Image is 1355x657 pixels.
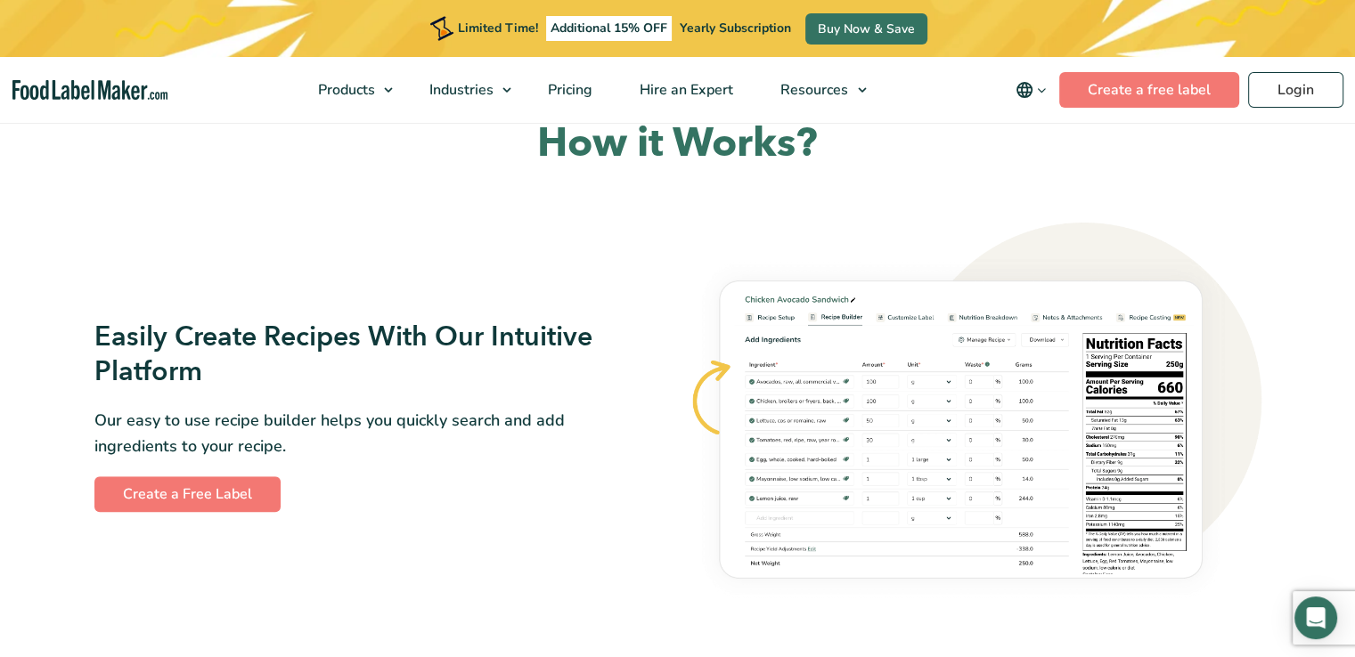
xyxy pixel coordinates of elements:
[1059,72,1239,108] a: Create a free label
[458,20,538,36] span: Limited Time!
[1248,72,1343,108] a: Login
[634,80,735,100] span: Hire an Expert
[525,57,612,123] a: Pricing
[680,20,791,36] span: Yearly Subscription
[775,80,850,100] span: Resources
[313,80,377,100] span: Products
[94,476,281,512] a: Create a Free Label
[543,80,594,100] span: Pricing
[94,118,1261,170] h2: How it Works?
[546,16,672,41] span: Additional 15% OFF
[406,57,520,123] a: Industries
[94,408,610,459] p: Our easy to use recipe builder helps you quickly search and add ingredients to your recipe.
[757,57,875,123] a: Resources
[616,57,753,123] a: Hire an Expert
[295,57,402,123] a: Products
[94,320,610,390] h3: Easily Create Recipes With Our Intuitive Platform
[424,80,495,100] span: Industries
[805,13,927,45] a: Buy Now & Save
[1294,596,1337,639] div: Open Intercom Messenger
